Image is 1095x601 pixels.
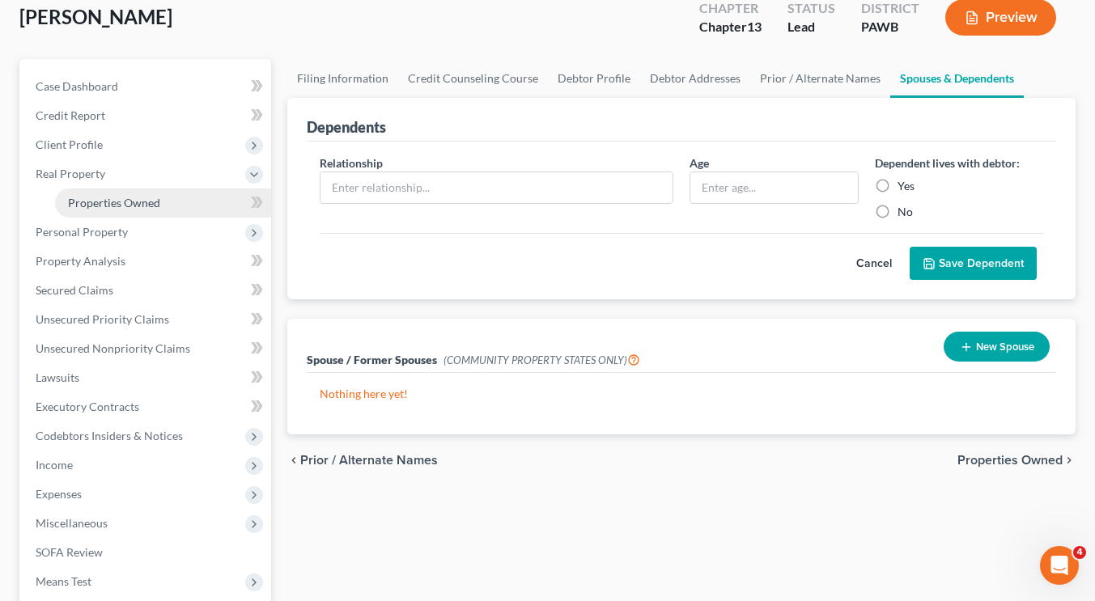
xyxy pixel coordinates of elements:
span: SOFA Review [36,545,103,559]
span: Secured Claims [36,283,113,297]
span: Codebtors Insiders & Notices [36,429,183,442]
a: Secured Claims [23,276,271,305]
span: Properties Owned [957,454,1063,467]
a: Properties Owned [55,188,271,218]
a: Credit Report [23,101,271,130]
i: chevron_right [1063,454,1076,467]
span: Spouse / Former Spouses [307,353,437,366]
p: Nothing here yet! [320,386,1043,402]
a: Unsecured Priority Claims [23,305,271,334]
span: Unsecured Nonpriority Claims [36,341,190,355]
a: Filing Information [287,59,398,98]
label: Age [690,154,709,171]
button: New Spouse [944,332,1050,362]
span: Personal Property [36,225,128,239]
a: Prior / Alternate Names [750,59,890,98]
span: Executory Contracts [36,400,139,413]
span: Credit Report [36,108,105,122]
button: Save Dependent [910,247,1037,281]
div: Lead [787,18,835,36]
span: 13 [747,19,762,34]
span: Property Analysis [36,254,125,268]
span: Properties Owned [68,196,160,210]
span: Unsecured Priority Claims [36,312,169,326]
label: Dependent lives with debtor: [875,154,1020,171]
span: 4 [1073,546,1086,559]
input: Enter age... [690,172,857,203]
a: Credit Counseling Course [398,59,548,98]
i: chevron_left [287,454,300,467]
button: Properties Owned chevron_right [957,454,1076,467]
a: Debtor Profile [548,59,640,98]
span: Prior / Alternate Names [300,454,438,467]
span: Income [36,458,73,472]
span: Expenses [36,487,82,501]
span: Relationship [320,156,383,170]
a: Debtor Addresses [640,59,750,98]
iframe: Intercom live chat [1040,546,1079,585]
a: Property Analysis [23,247,271,276]
a: Spouses & Dependents [890,59,1024,98]
span: Means Test [36,574,91,588]
button: Cancel [838,248,910,280]
div: PAWB [861,18,919,36]
span: Real Property [36,167,105,180]
span: Miscellaneous [36,516,108,530]
span: Client Profile [36,138,103,151]
span: Case Dashboard [36,79,118,93]
input: Enter relationship... [320,172,673,203]
span: [PERSON_NAME] [19,5,172,28]
span: (COMMUNITY PROPERTY STATES ONLY) [444,353,640,366]
a: SOFA Review [23,538,271,567]
label: No [898,204,913,220]
a: Case Dashboard [23,72,271,101]
label: Yes [898,178,915,194]
button: chevron_left Prior / Alternate Names [287,454,438,467]
div: Dependents [307,117,386,137]
span: Lawsuits [36,370,79,384]
a: Executory Contracts [23,392,271,421]
a: Lawsuits [23,363,271,392]
a: Unsecured Nonpriority Claims [23,334,271,363]
div: Chapter [699,18,762,36]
